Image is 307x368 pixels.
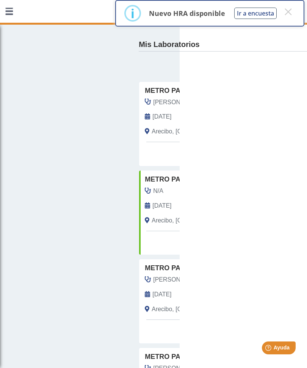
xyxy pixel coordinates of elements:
span: 2024-06-27 [152,201,171,210]
span: Metro Pavia Clinic Arecibo [145,174,249,185]
span: Nieves Rodriguez, Mariela [153,98,256,107]
span: N/A [153,186,163,196]
span: 2024-09-13 [152,290,171,299]
p: Nuevo HRA disponible [149,9,225,18]
span: Arecibo, PR [152,127,238,136]
span: 2025-09-02 [152,112,171,121]
button: Close this dialog [281,5,295,19]
span: Arecibo, PR [152,305,238,314]
span: Metro Pavia Clinic Arecibo [145,352,249,362]
span: Metro Pavia Clinic Arecibo [145,86,249,96]
button: Ir a encuesta [234,8,277,19]
iframe: Help widget launcher [240,338,299,360]
span: Metro Pavia Clinic Arecibo [145,263,249,273]
div: i [131,6,135,20]
h4: Mis Laboratorios [139,40,199,49]
span: Lugo Lopez, Zahira [153,275,254,284]
span: Arecibo, PR [152,216,238,225]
